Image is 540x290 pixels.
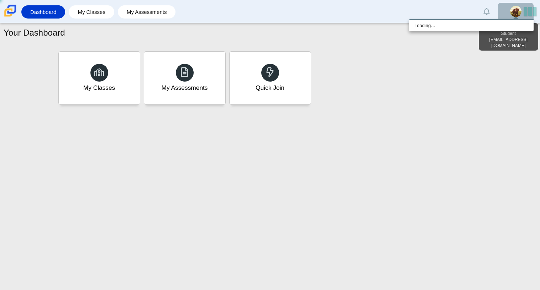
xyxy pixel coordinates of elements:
[162,83,208,92] div: My Assessments
[498,3,534,20] a: elaiyah.hair.BYonOH
[3,3,18,18] img: Carmen School of Science & Technology
[58,51,140,105] a: My Classes
[409,20,534,31] div: Loading…
[25,5,62,19] a: Dashboard
[229,51,311,105] a: Quick Join
[479,4,494,19] a: Alerts
[121,5,172,19] a: My Assessments
[72,5,111,19] a: My Classes
[479,23,539,51] div: Elaiyah Hair [EMAIL_ADDRESS][DOMAIN_NAME]
[256,83,284,92] div: Quick Join
[4,27,65,39] h1: Your Dashboard
[83,83,115,92] div: My Classes
[510,6,521,17] img: elaiyah.hair.BYonOH
[144,51,226,105] a: My Assessments
[3,13,18,19] a: Carmen School of Science & Technology
[501,31,516,36] span: Student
